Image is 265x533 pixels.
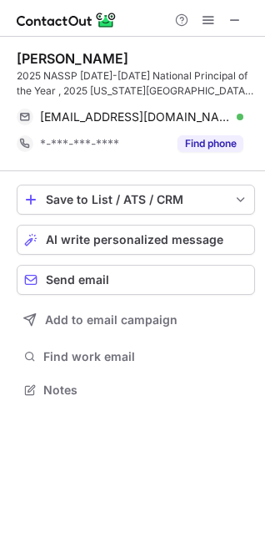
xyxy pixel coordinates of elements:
[177,135,243,152] button: Reveal Button
[17,10,117,30] img: ContactOut v5.3.10
[17,378,255,402] button: Notes
[17,225,255,255] button: AI write personalized message
[17,265,255,295] button: Send email
[45,313,177,327] span: Add to email campaign
[40,109,231,124] span: [EMAIL_ADDRESS][DOMAIN_NAME]
[17,345,255,368] button: Find work email
[46,273,109,287] span: Send email
[17,305,255,335] button: Add to email campaign
[17,50,128,67] div: [PERSON_NAME]
[17,185,255,215] button: save-profile-one-click
[43,349,248,364] span: Find work email
[17,69,255,99] div: 2025 NASSP [DATE]-[DATE] National Principal of the Year , 2025 [US_STATE][GEOGRAPHIC_DATA] Vision...
[43,383,248,398] span: Notes
[46,193,226,206] div: Save to List / ATS / CRM
[46,233,223,246] span: AI write personalized message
